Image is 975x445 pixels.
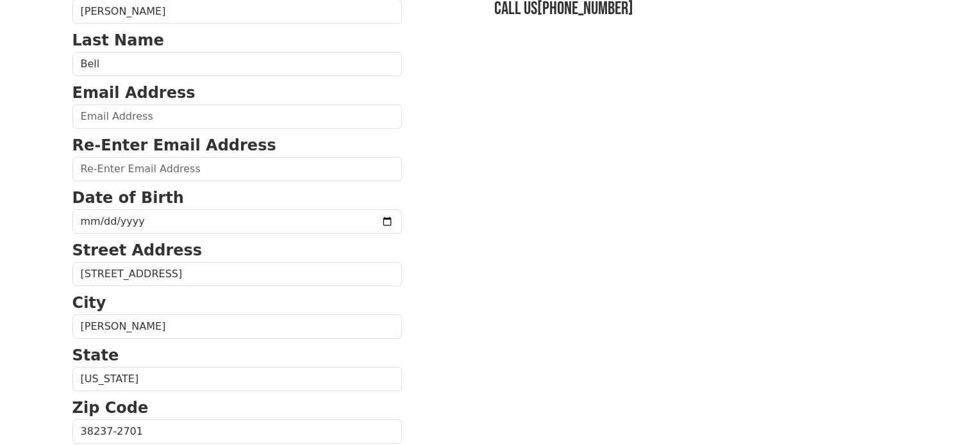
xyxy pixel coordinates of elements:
input: Last Name [72,52,402,76]
strong: State [72,346,119,364]
input: City [72,314,402,339]
input: Email Address [72,104,402,129]
strong: Date of Birth [72,189,184,207]
strong: Re-Enter Email Address [72,136,276,154]
strong: Last Name [72,31,164,49]
strong: Street Address [72,241,203,259]
input: Street Address [72,262,402,286]
strong: City [72,294,106,312]
strong: Email Address [72,84,196,102]
input: Zip Code [72,419,402,444]
strong: Zip Code [72,399,149,417]
input: Re-Enter Email Address [72,157,402,181]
